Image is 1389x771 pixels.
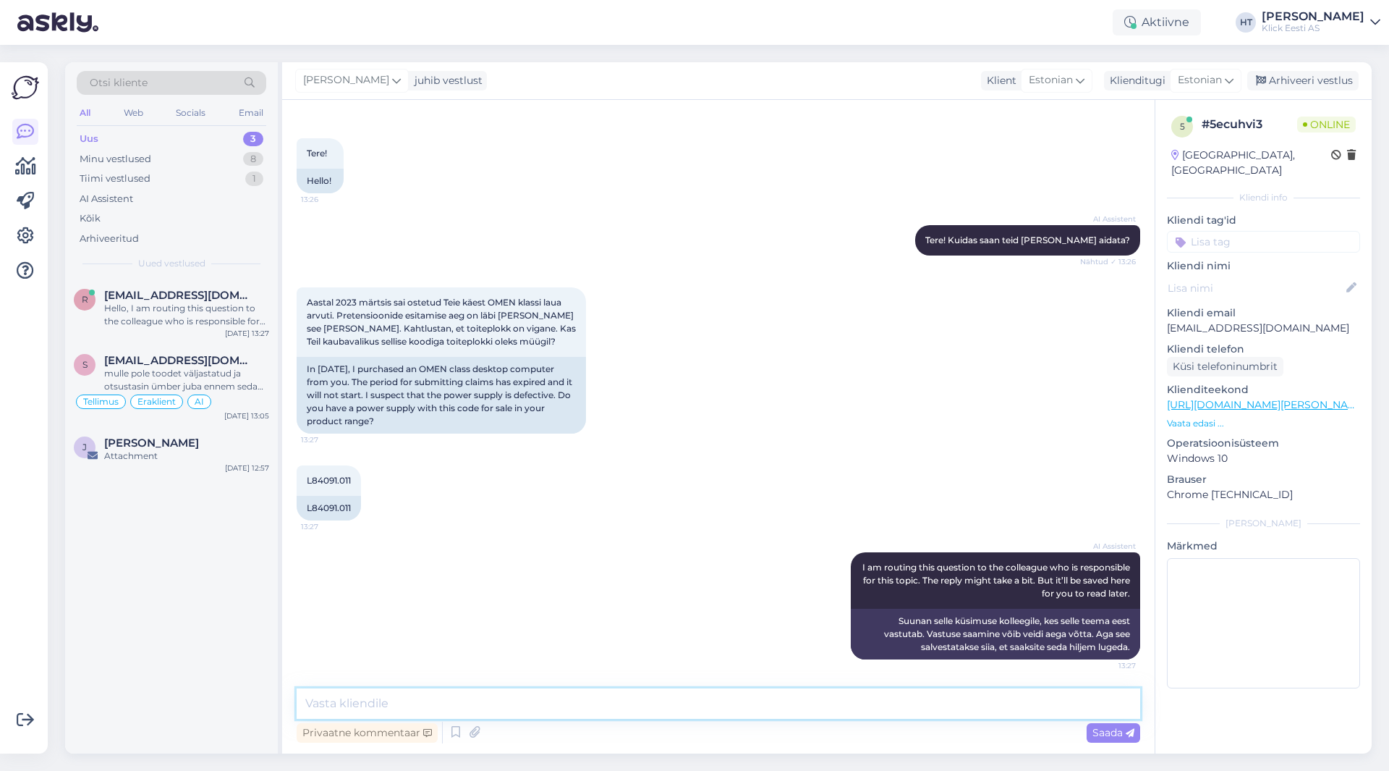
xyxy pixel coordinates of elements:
span: 13:27 [301,434,355,445]
div: 8 [243,152,263,167]
span: Uued vestlused [138,257,205,270]
div: AI Assistent [80,192,133,206]
span: Eraklient [137,397,176,406]
span: [PERSON_NAME] [303,72,389,88]
span: I am routing this question to the colleague who is responsible for this topic. The reply might ta... [862,562,1132,599]
div: Hello, I am routing this question to the colleague who is responsible for this topic. The reply m... [104,302,269,328]
div: Klick Eesti AS [1262,22,1364,34]
p: Vaata edasi ... [1167,417,1360,430]
div: Web [121,104,146,122]
div: Arhiveeri vestlus [1247,71,1359,90]
div: mulle pole toodet väljastatud ja otsustasin ümber juba ennem seda aga raha sai kantud [104,367,269,393]
div: [DATE] 13:05 [224,410,269,421]
input: Lisa tag [1167,231,1360,253]
span: Saada [1092,726,1134,739]
div: Socials [173,104,208,122]
span: Aastal 2023 märtsis sai ostetud Teie käest OMEN klassi laua arvuti. Pretensioonide esitamise aeg ... [307,297,578,347]
input: Lisa nimi [1168,280,1343,296]
p: Operatsioonisüsteem [1167,436,1360,451]
div: juhib vestlust [409,73,483,88]
div: Email [236,104,266,122]
span: L84091.011 [307,475,351,486]
div: In [DATE], I purchased an OMEN class desktop computer from you. The period for submitting claims ... [297,357,586,434]
span: Estonian [1178,72,1222,88]
p: Chrome [TECHNICAL_ID] [1167,487,1360,502]
span: Estonian [1029,72,1073,88]
span: AI [195,397,204,406]
div: Minu vestlused [80,152,151,167]
div: Klient [981,73,1016,88]
p: [EMAIL_ADDRESS][DOMAIN_NAME] [1167,321,1360,336]
div: [PERSON_NAME] [1167,517,1360,530]
span: 13:26 [301,194,355,205]
div: 3 [243,132,263,146]
p: Kliendi email [1167,306,1360,321]
p: Märkmed [1167,539,1360,554]
p: Kliendi telefon [1167,342,1360,357]
div: Suunan selle küsimuse kolleegile, kes selle teema eest vastutab. Vastuse saamine võib veidi aega ... [851,609,1140,660]
a: [URL][DOMAIN_NAME][PERSON_NAME] [1167,398,1367,411]
span: 13:27 [1082,660,1136,671]
div: [PERSON_NAME] [1262,11,1364,22]
div: [DATE] 12:57 [225,463,269,473]
div: Attachment [104,450,269,463]
span: J [82,442,87,452]
span: s [82,359,88,370]
div: Klienditugi [1104,73,1165,88]
span: Tellimus [83,397,119,406]
div: Hello! [297,169,344,193]
div: Kõik [80,211,101,226]
div: [DATE] 13:27 [225,328,269,339]
div: [GEOGRAPHIC_DATA], [GEOGRAPHIC_DATA] [1171,148,1331,178]
div: Tiimi vestlused [80,172,150,186]
p: Kliendi nimi [1167,258,1360,274]
p: Windows 10 [1167,451,1360,466]
span: AI Assistent [1082,541,1136,552]
span: r [82,294,88,305]
p: Brauser [1167,472,1360,487]
span: AI Assistent [1082,214,1136,224]
span: 13:27 [301,521,355,532]
span: Tere! Kuidas saan teid [PERSON_NAME] aidata? [925,235,1130,245]
div: HT [1236,12,1256,33]
div: All [77,104,93,122]
a: [PERSON_NAME]Klick Eesti AS [1262,11,1380,34]
div: L84091.011 [297,496,361,521]
div: Uus [80,132,98,146]
img: Askly Logo [12,74,39,101]
div: 1 [245,172,263,186]
div: Arhiveeritud [80,232,139,246]
span: Tere! [307,148,327,159]
p: Klienditeekond [1167,382,1360,397]
div: # 5ecuhvi3 [1202,116,1297,133]
span: Online [1297,117,1356,132]
p: Kliendi tag'id [1167,213,1360,228]
span: siimkurs1@gmail.com [104,354,255,367]
span: 5 [1180,121,1185,132]
span: roleaodub228@gmail.com [104,289,255,302]
div: Kliendi info [1167,191,1360,204]
span: Nähtud ✓ 13:26 [1080,256,1136,267]
span: Jaana Mihailova [104,437,199,450]
span: Otsi kliente [90,75,148,90]
div: Privaatne kommentaar [297,723,438,743]
div: Aktiivne [1113,9,1201,35]
div: Küsi telefoninumbrit [1167,357,1283,376]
